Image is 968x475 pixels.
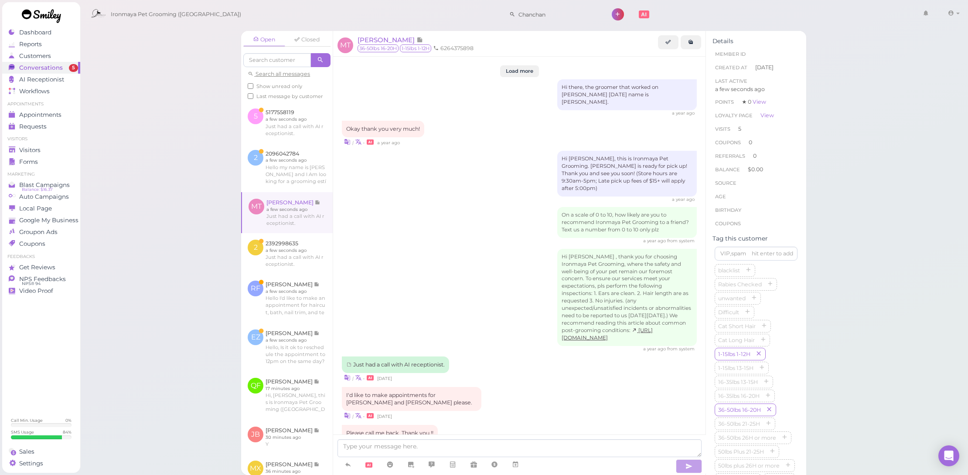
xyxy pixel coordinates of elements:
span: 1-15lbs 13-15H [716,365,755,371]
a: Reports [2,38,80,50]
a: Conversations 5 [2,62,80,74]
span: 36-50lbs 26H or more [716,434,778,441]
div: Open Intercom Messenger [938,445,959,466]
span: Sales [19,448,34,455]
span: Visits [715,126,730,132]
a: NPS Feedbacks NPS® 94 [2,273,80,285]
li: Feedbacks [2,254,80,260]
a: Search all messages [248,71,310,77]
span: Reports [19,41,42,48]
span: Coupons [19,240,45,248]
span: Visitors [19,146,41,154]
span: Forms [19,158,38,166]
a: Dashboard [2,27,80,38]
a: Customers [2,50,80,62]
a: Closed [286,33,328,46]
span: Balance: $16.37 [22,186,53,193]
span: Birthday [715,207,741,213]
i: | [352,140,354,146]
span: Customers [19,52,51,60]
span: 36-50lbs 21-25H [716,421,762,427]
span: 5 [69,64,78,72]
span: 36-50lbs 16-20H [358,44,399,52]
input: Show unread only [248,83,253,89]
span: Requests [19,123,47,130]
span: from system [667,346,695,352]
li: 0 [712,136,800,149]
li: Visitors [2,136,80,142]
span: 05/12/2025 12:39pm [377,414,392,419]
a: Coupons [2,238,80,250]
div: Call Min. Usage [11,417,43,423]
span: AI Receptionist [19,76,64,83]
span: 06/28/2024 04:04pm [643,346,667,352]
input: VIP,spam [715,247,798,261]
a: View [753,98,766,105]
li: Appointments [2,101,80,107]
div: Hi [PERSON_NAME] , thank you for choosing Ironmaya Pet Grooming, where the safety and well-being ... [557,249,697,346]
div: • [342,373,697,382]
span: 36-50lbs 16-20H [716,407,763,413]
a: Groupon Ads [2,226,80,238]
span: Google My Business [19,217,78,224]
div: Details [712,37,800,45]
a: Local Page [2,203,80,214]
span: 1-15lbs 1-12H [400,44,431,52]
span: 50lbs Plus 21-25H [716,448,766,455]
span: Last Active [715,78,747,84]
span: 16-35lbs 16-20H [716,393,761,399]
a: Workflows [2,85,80,97]
div: hit enter to add [752,250,793,258]
span: Points [715,99,734,105]
input: Search customer [243,53,311,67]
span: from system [667,238,695,244]
a: Open [243,33,285,47]
span: Auto Campaigns [19,193,69,200]
span: age [715,193,726,200]
span: Ironmaya Pet Grooming ([GEOGRAPHIC_DATA]) [111,2,241,27]
span: Rabies Checked [716,281,763,288]
i: | [352,414,354,419]
div: • [342,137,697,146]
span: Local Page [19,205,52,212]
span: Member ID [715,51,746,57]
span: Blast Campaigns [19,181,70,189]
span: Loyalty page [715,112,753,119]
a: Requests [2,121,80,132]
div: Okay thank you very much! [342,121,424,137]
span: Settings [19,460,43,467]
a: [PERSON_NAME] [358,36,423,44]
span: a few seconds ago [715,85,765,93]
div: SMS Usage [11,429,34,435]
span: MT [337,37,353,53]
button: Load more [500,65,539,77]
span: unwanted [716,295,747,302]
span: Balance [715,166,741,173]
span: Show unread only [256,83,302,89]
li: 0 [712,149,800,163]
span: Workflows [19,88,50,95]
span: Source [715,180,736,186]
span: 05/12/2025 12:38pm [377,376,392,381]
span: Created At [715,64,747,71]
a: Forms [2,156,80,168]
a: Visitors [2,144,80,156]
div: On a scale of 0 to 10, how likely are you to recommend Ironmaya Pet Grooming to a friend? Text us... [557,207,697,238]
span: 03/28/2024 05:33pm [672,110,695,116]
li: 5 [712,122,800,136]
div: Just had a call with AI receptionist. [342,356,449,373]
span: Note [416,36,423,44]
span: Coupons [715,221,741,227]
a: Video Proof [2,285,80,297]
span: Cat Short Hair [716,323,757,329]
span: Conversations [19,64,63,71]
span: ★ 0 [742,98,766,105]
span: Last message by customer [256,93,323,99]
span: 03/28/2024 05:36pm [377,140,400,146]
div: Please call me back. Thank you !! [342,425,438,441]
span: Groupon Ads [19,228,58,236]
span: 1-15lbs 1-12H [716,351,752,357]
span: $0.00 [748,166,763,173]
a: Google My Business [2,214,80,226]
span: blacklist [716,267,742,274]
